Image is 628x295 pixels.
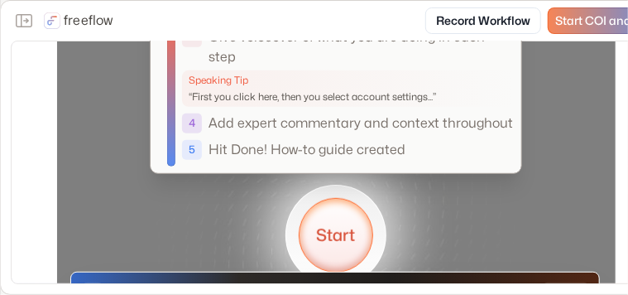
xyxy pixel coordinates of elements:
[11,7,37,34] button: Close the sidebar
[182,114,202,133] div: 4
[209,114,513,133] span: Add expert commentary and context throughout
[425,7,541,34] a: Record Workflow
[44,11,113,31] a: freeflow
[209,140,405,160] span: Hit Done! How-to guide created
[189,90,508,104] p: “ First you click here, then you select account settings... ”
[209,27,515,67] span: Give voiceover of what you are doing in each step
[299,198,373,273] button: Start
[64,11,113,31] p: freeflow
[182,140,202,160] div: 5
[189,74,508,87] p: Speaking Tip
